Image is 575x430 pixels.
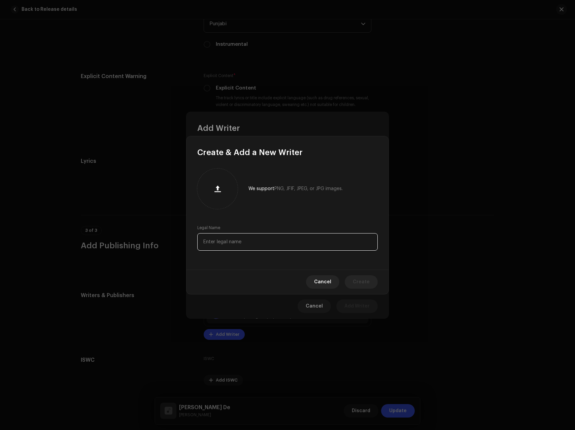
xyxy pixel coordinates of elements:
[274,186,343,191] span: PNG, JFIF, JPEG, or JPG images.
[345,275,378,289] button: Create
[197,233,378,251] input: Enter legal name
[314,275,331,289] span: Cancel
[197,225,220,230] label: Legal Name
[306,275,339,289] button: Cancel
[248,186,343,191] div: We support
[197,147,303,158] span: Create & Add a New Writer
[353,275,370,289] span: Create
